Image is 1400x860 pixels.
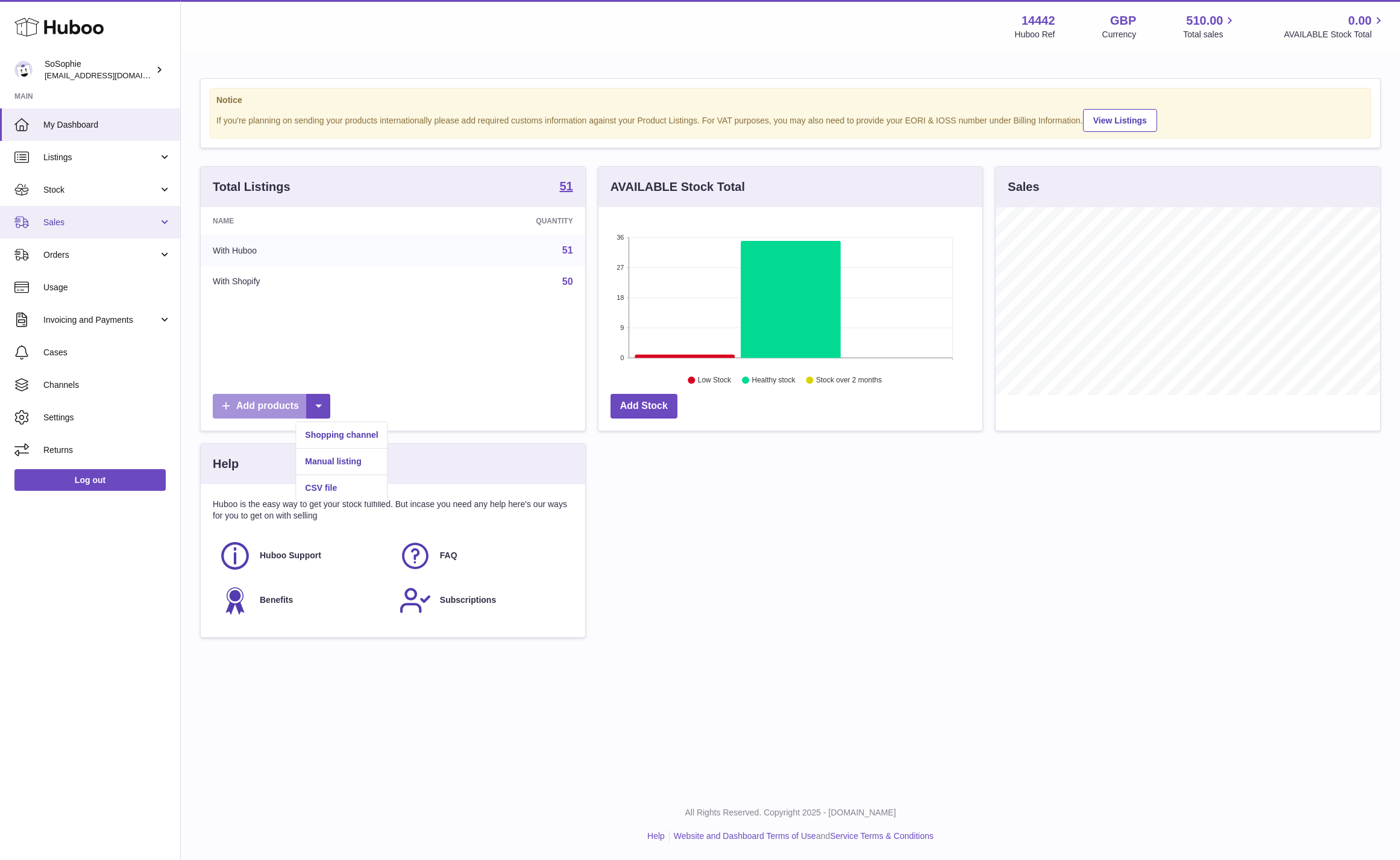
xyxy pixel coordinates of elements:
[1008,179,1039,195] h3: Sales
[674,831,816,841] a: Website and Dashboard Terms of Use
[45,70,177,80] span: [EMAIL_ADDRESS][DOMAIN_NAME]
[43,184,159,196] span: Stock
[43,217,159,228] span: Sales
[440,550,457,561] span: FAQ
[752,376,796,385] text: Healthy stock
[830,831,934,841] a: Service Terms & Conditions
[440,594,496,606] span: Subscriptions
[14,469,166,491] a: Log out
[14,61,33,79] img: info@thebigclick.co.uk
[201,266,408,298] td: With Shopify
[43,412,171,423] span: Settings
[213,456,239,472] h3: Help
[617,264,624,271] text: 27
[201,207,408,235] th: Name
[562,245,573,255] a: 51
[408,207,585,235] th: Quantity
[201,235,408,266] td: With Huboo
[296,475,387,501] a: CSV file
[1102,29,1137,40] div: Currency
[399,584,567,617] a: Subscriptions
[562,276,573,287] a: 50
[43,444,171,456] span: Returns
[43,314,159,326] span: Invoicing and Payments
[190,807,1390,818] p: All Rights Reserved. Copyright 2025 - [DOMAIN_NAME]
[1110,13,1136,29] strong: GBP
[1284,29,1386,40] span: AVAILABLE Stock Total
[219,540,387,572] a: Huboo Support
[213,394,330,419] a: Add products
[611,394,677,419] a: Add Stock
[1348,13,1372,29] span: 0.00
[670,830,934,842] li: and
[1186,13,1223,29] span: 510.00
[1083,109,1157,132] a: View Listings
[559,180,573,192] strong: 51
[213,499,573,522] p: Huboo is the easy way to get your stock fulfilled. But incase you need any help here's our ways f...
[43,379,171,391] span: Channels
[617,234,624,241] text: 36
[399,540,567,572] a: FAQ
[43,347,171,358] span: Cases
[43,249,159,261] span: Orders
[43,119,171,131] span: My Dashboard
[1183,13,1237,40] a: 510.00 Total sales
[260,594,293,606] span: Benefits
[296,422,387,448] a: Shopping channel
[1284,13,1386,40] a: 0.00 AVAILABLE Stock Total
[219,584,387,617] a: Benefits
[213,179,290,195] h3: Total Listings
[698,376,732,385] text: Low Stock
[45,58,153,81] div: SoSophie
[43,282,171,293] span: Usage
[1183,29,1237,40] span: Total sales
[647,831,665,841] a: Help
[216,107,1364,132] div: If you're planning on sending your products internationally please add required customs informati...
[611,179,745,195] h3: AVAILABLE Stock Total
[1015,29,1055,40] div: Huboo Ref
[816,376,882,385] text: Stock over 2 months
[617,294,624,301] text: 18
[1022,13,1055,29] strong: 14442
[216,95,1364,106] strong: Notice
[43,152,159,163] span: Listings
[296,449,387,475] a: Manual listing
[559,180,573,195] a: 51
[620,324,624,331] text: 9
[620,354,624,361] text: 0
[260,550,321,561] span: Huboo Support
